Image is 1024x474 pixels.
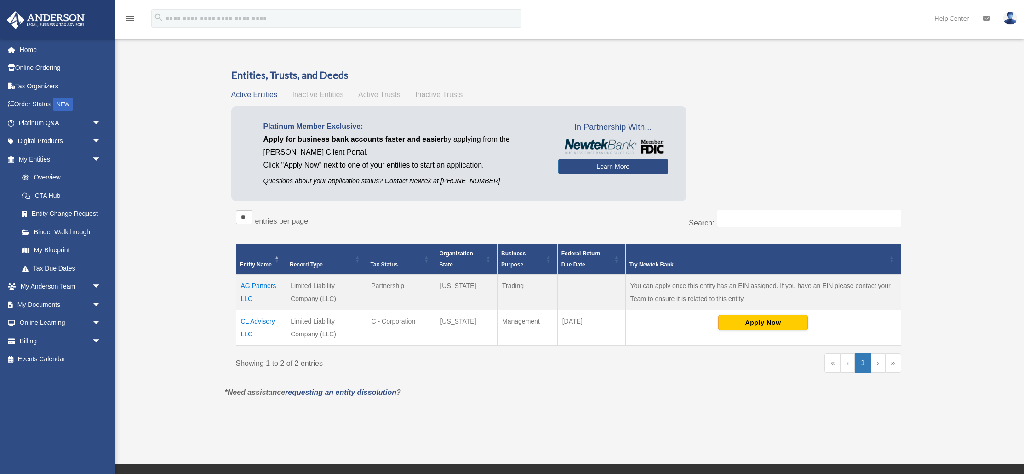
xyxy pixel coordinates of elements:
[370,261,398,268] span: Tax Status
[255,217,309,225] label: entries per page
[563,139,664,154] img: NewtekBankLogoSM.png
[231,91,277,98] span: Active Entities
[358,91,400,98] span: Active Trusts
[13,241,110,260] a: My Blueprint
[290,261,323,268] span: Record Type
[92,114,110,133] span: arrow_drop_down
[6,132,115,150] a: Digital Productsarrow_drop_down
[236,310,286,346] td: CL Advisory LLC
[292,91,343,98] span: Inactive Entities
[6,350,115,369] a: Events Calendar
[236,353,562,370] div: Showing 1 to 2 of 2 entries
[561,250,601,268] span: Federal Return Due Date
[557,244,625,275] th: Federal Return Due Date: Activate to sort
[498,244,558,275] th: Business Purpose: Activate to sort
[236,274,286,310] td: AG Partners LLC
[435,310,498,346] td: [US_STATE]
[435,274,498,310] td: [US_STATE]
[263,175,544,187] p: Questions about your application status? Contact Newtek at [PHONE_NUMBER]
[13,259,110,277] a: Tax Due Dates
[13,186,110,205] a: CTA Hub
[558,159,668,174] a: Learn More
[689,219,714,227] label: Search:
[92,132,110,151] span: arrow_drop_down
[225,388,401,396] em: *Need assistance ?
[286,244,366,275] th: Record Type: Activate to sort
[154,12,164,23] i: search
[13,168,106,187] a: Overview
[4,11,87,29] img: Anderson Advisors Platinum Portal
[435,244,498,275] th: Organization State: Activate to sort
[855,353,871,373] a: 1
[6,77,115,95] a: Tax Organizers
[625,244,901,275] th: Try Newtek Bank : Activate to sort
[415,91,463,98] span: Inactive Trusts
[236,244,286,275] th: Entity Name: Activate to invert sorting
[6,150,110,168] a: My Entitiesarrow_drop_down
[6,332,115,350] a: Billingarrow_drop_down
[718,315,808,330] button: Apply Now
[629,259,887,270] div: Try Newtek Bank
[286,310,366,346] td: Limited Liability Company (LLC)
[6,277,115,296] a: My Anderson Teamarrow_drop_down
[240,261,272,268] span: Entity Name
[285,388,396,396] a: requesting an entity dissolution
[231,68,906,82] h3: Entities, Trusts, and Deeds
[6,314,115,332] a: Online Learningarrow_drop_down
[841,353,855,373] a: Previous
[885,353,901,373] a: Last
[366,310,435,346] td: C - Corporation
[498,274,558,310] td: Trading
[824,353,841,373] a: First
[366,274,435,310] td: Partnership
[263,135,444,143] span: Apply for business bank accounts faster and easier
[92,277,110,296] span: arrow_drop_down
[439,250,473,268] span: Organization State
[13,205,110,223] a: Entity Change Request
[92,314,110,333] span: arrow_drop_down
[92,150,110,169] span: arrow_drop_down
[92,295,110,314] span: arrow_drop_down
[286,274,366,310] td: Limited Liability Company (LLC)
[263,120,544,133] p: Platinum Member Exclusive:
[6,59,115,77] a: Online Ordering
[13,223,110,241] a: Binder Walkthrough
[6,40,115,59] a: Home
[1003,12,1017,25] img: User Pic
[263,133,544,159] p: by applying from the [PERSON_NAME] Client Portal.
[557,310,625,346] td: [DATE]
[53,98,73,111] div: NEW
[366,244,435,275] th: Tax Status: Activate to sort
[124,16,135,24] a: menu
[92,332,110,351] span: arrow_drop_down
[871,353,885,373] a: Next
[498,310,558,346] td: Management
[263,159,544,172] p: Click "Apply Now" next to one of your entities to start an application.
[124,13,135,24] i: menu
[6,95,115,114] a: Order StatusNEW
[501,250,526,268] span: Business Purpose
[558,120,668,135] span: In Partnership With...
[6,114,115,132] a: Platinum Q&Aarrow_drop_down
[625,274,901,310] td: You can apply once this entity has an EIN assigned. If you have an EIN please contact your Team t...
[6,295,115,314] a: My Documentsarrow_drop_down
